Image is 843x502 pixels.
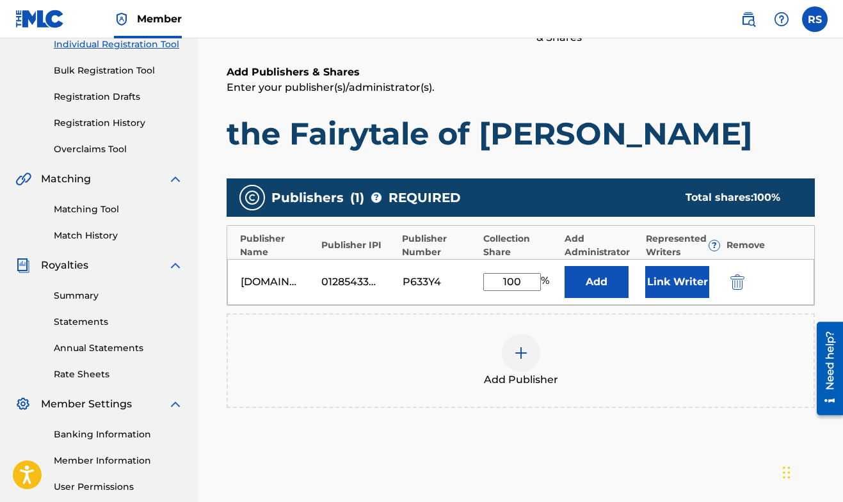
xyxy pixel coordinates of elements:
div: Publisher IPI [321,239,396,252]
img: Matching [15,171,31,187]
span: ? [371,192,381,203]
img: Member Settings [15,396,31,412]
span: % [541,273,552,291]
span: Matching [41,171,91,187]
img: MLC Logo [15,10,65,28]
a: Overclaims Tool [54,143,183,156]
span: 100 % [753,191,780,203]
img: help [774,12,789,27]
div: User Menu [802,6,828,32]
div: Collection Share [483,232,558,259]
span: ? [709,240,719,251]
span: REQUIRED [389,188,461,207]
a: Statements [54,315,183,329]
img: add [513,345,529,361]
a: Public Search [735,6,761,32]
a: Annual Statements [54,341,183,355]
div: Total shares: [686,190,789,205]
img: Royalties [15,258,31,273]
div: Help [769,6,794,32]
img: expand [168,396,183,412]
img: expand [168,258,183,273]
span: ( 1 ) [350,188,364,207]
img: publishers [245,190,260,205]
span: Member [137,12,182,26]
div: Publisher Name [240,232,315,259]
a: Rate Sheets [54,368,183,381]
span: Publishers [271,188,344,207]
div: Add Administrator [565,232,639,259]
a: Registration History [54,116,183,130]
img: search [741,12,756,27]
button: Link Writer [645,266,709,298]
img: Top Rightsholder [114,12,129,27]
h6: Add Publishers & Shares [227,65,815,80]
a: Member Information [54,454,183,467]
img: 12a2ab48e56ec057fbd8.svg [730,274,744,290]
a: Registration Drafts [54,90,183,104]
span: Royalties [41,258,88,273]
p: Enter your publisher(s)/administrator(s). [227,80,815,95]
span: Add Publisher [484,372,558,388]
span: Member Settings [41,396,132,412]
h1: the Fairytale of [PERSON_NAME] [227,114,815,153]
button: Add [565,266,629,298]
img: expand [168,171,183,187]
a: Individual Registration Tool [54,38,183,51]
a: Summary [54,289,183,302]
iframe: Chat Widget [779,441,843,502]
a: User Permissions [54,480,183,494]
a: Bulk Registration Tool [54,64,183,77]
a: Match History [54,229,183,242]
div: Drag [783,453,791,492]
div: Represented Writers [646,232,721,259]
a: Banking Information [54,428,183,441]
div: Publisher Number [402,232,477,259]
div: Remove [727,239,801,252]
a: Matching Tool [54,203,183,216]
iframe: Resource Center [807,314,843,423]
